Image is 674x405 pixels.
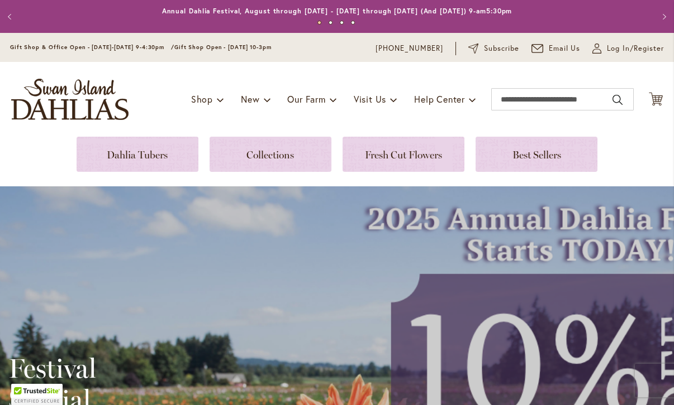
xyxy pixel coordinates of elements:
span: Gift Shop & Office Open - [DATE]-[DATE] 9-4:30pm / [10,44,174,51]
span: Log In/Register [607,43,664,54]
button: Next [652,6,674,28]
a: Log In/Register [592,43,664,54]
span: Visit Us [354,93,386,105]
span: Email Us [549,43,581,54]
button: 2 of 4 [329,21,333,25]
button: 1 of 4 [317,21,321,25]
a: [PHONE_NUMBER] [376,43,443,54]
span: Shop [191,93,213,105]
a: Email Us [531,43,581,54]
a: store logo [11,79,129,120]
span: New [241,93,259,105]
span: Subscribe [484,43,519,54]
button: 4 of 4 [351,21,355,25]
span: Gift Shop Open - [DATE] 10-3pm [174,44,272,51]
button: 3 of 4 [340,21,344,25]
span: Our Farm [287,93,325,105]
a: Annual Dahlia Festival, August through [DATE] - [DATE] through [DATE] (And [DATE]) 9-am5:30pm [162,7,512,15]
a: Subscribe [468,43,519,54]
span: Help Center [414,93,465,105]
